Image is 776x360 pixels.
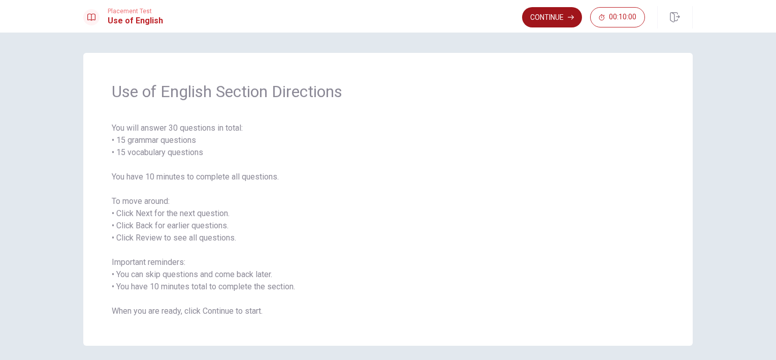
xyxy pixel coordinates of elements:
[108,8,163,15] span: Placement Test
[112,81,664,102] span: Use of English Section Directions
[609,13,636,21] span: 00:10:00
[112,122,664,317] span: You will answer 30 questions in total: • 15 grammar questions • 15 vocabulary questions You have ...
[108,15,163,27] h1: Use of English
[522,7,582,27] button: Continue
[590,7,645,27] button: 00:10:00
